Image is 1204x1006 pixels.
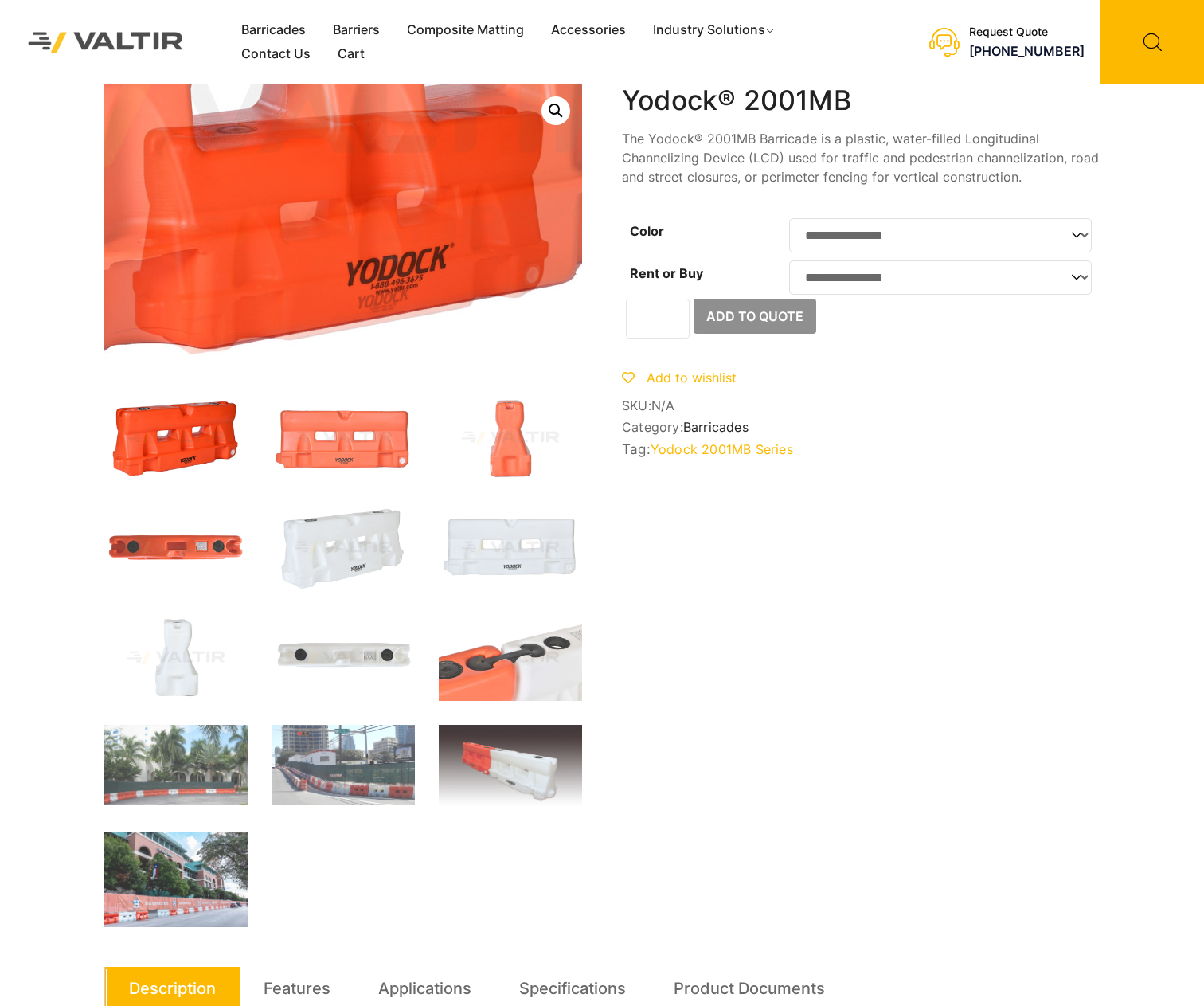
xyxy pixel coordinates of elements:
[104,832,248,927] img: Rentals-Astros-Barricades-Valtir.jpg
[104,615,248,701] img: 2001MB_Nat_Side.jpg
[228,18,319,42] a: Barricades
[324,42,378,66] a: Cart
[439,505,582,591] img: 2001MB_Nat_Front.jpg
[439,395,582,481] img: 2001MB_Org_Side.jpg
[683,419,749,435] a: Barricades
[104,725,248,805] img: Hard-Rock-Casino-FL-Fence-Panel-2001MB-barricades.png
[272,725,415,805] img: yodock_2001mb-pedestrian.jpg
[228,42,324,66] a: Contact Us
[969,25,1085,39] div: Request Quote
[439,615,582,701] img: 2001MB_Xtra2.jpg
[969,43,1085,59] a: [PHONE_NUMBER]
[647,370,737,386] span: Add to wishlist
[639,18,790,42] a: Industry Solutions
[272,395,415,481] img: 2001MB_Org_Front.jpg
[622,84,1100,117] h1: Yodock® 2001MB
[622,398,1100,413] span: SKU:
[626,299,690,339] input: Product quantity
[630,265,703,281] label: Rent or Buy
[622,420,1100,435] span: Category:
[319,18,393,42] a: Barriers
[622,370,737,386] a: Add to wishlist
[651,397,675,413] span: N/A
[439,725,582,808] img: THR-Yodock-2001MB-6-3-14.png
[104,395,248,481] img: 2001MB_Org_3Q.jpg
[694,299,816,334] button: Add to Quote
[393,18,537,42] a: Composite Matting
[630,223,664,239] label: Color
[651,441,793,457] a: Yodock 2001MB Series
[272,505,415,591] img: 2001MB_Nat_3Q.jpg
[537,18,639,42] a: Accessories
[12,16,200,69] img: Valtir Rentals
[104,505,248,591] img: 2001MB_Org_Top.jpg
[622,129,1100,186] p: The Yodock® 2001MB Barricade is a plastic, water-filled Longitudinal Channelizing Device (LCD) us...
[272,615,415,701] img: 2001MB_Nat_Top.jpg
[622,441,1100,457] span: Tag:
